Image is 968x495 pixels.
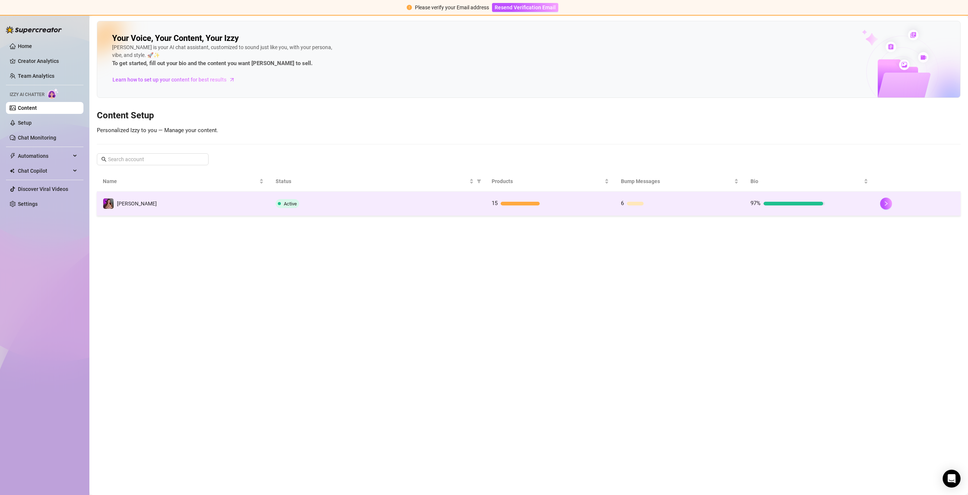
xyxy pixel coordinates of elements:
[112,60,312,67] strong: To get started, fill out your bio and the content you want [PERSON_NAME] to sell.
[621,200,624,207] span: 6
[18,55,77,67] a: Creator Analytics
[883,201,889,206] span: right
[112,44,336,68] div: [PERSON_NAME] is your AI chat assistant, customized to sound just like you, with your persona, vi...
[486,171,615,192] th: Products
[492,177,603,185] span: Products
[745,171,874,192] th: Bio
[615,171,745,192] th: Bump Messages
[18,150,71,162] span: Automations
[18,43,32,49] a: Home
[228,76,236,83] span: arrow-right
[18,201,38,207] a: Settings
[284,201,297,207] span: Active
[117,201,157,207] span: [PERSON_NAME]
[621,177,733,185] span: Bump Messages
[270,171,486,192] th: Status
[495,4,556,10] span: Resend Verification Email
[10,168,15,173] img: Chat Copilot
[750,177,862,185] span: Bio
[492,200,498,207] span: 15
[750,200,761,207] span: 97%
[407,5,412,10] span: exclamation-circle
[97,110,961,122] h3: Content Setup
[108,155,198,163] input: Search account
[103,177,258,185] span: Name
[18,165,71,177] span: Chat Copilot
[18,135,56,141] a: Chat Monitoring
[103,198,114,209] img: allison
[112,74,241,86] a: Learn how to set up your content for best results
[101,157,107,162] span: search
[18,73,54,79] a: Team Analytics
[415,3,489,12] div: Please verify your Email address
[10,91,44,98] span: Izzy AI Chatter
[6,26,62,33] img: logo-BBDzfeDw.svg
[18,120,32,126] a: Setup
[18,186,68,192] a: Discover Viral Videos
[845,22,960,98] img: ai-chatter-content-library-cLFOSyPT.png
[492,3,558,12] button: Resend Verification Email
[97,171,270,192] th: Name
[47,88,59,99] img: AI Chatter
[475,176,483,187] span: filter
[10,153,16,159] span: thunderbolt
[276,177,468,185] span: Status
[477,179,481,183] span: filter
[112,33,239,44] h2: Your Voice, Your Content, Your Izzy
[112,76,226,84] span: Learn how to set up your content for best results
[943,470,961,488] div: Open Intercom Messenger
[880,198,892,210] button: right
[18,105,37,111] a: Content
[97,127,218,134] span: Personalized Izzy to you — Manage your content.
